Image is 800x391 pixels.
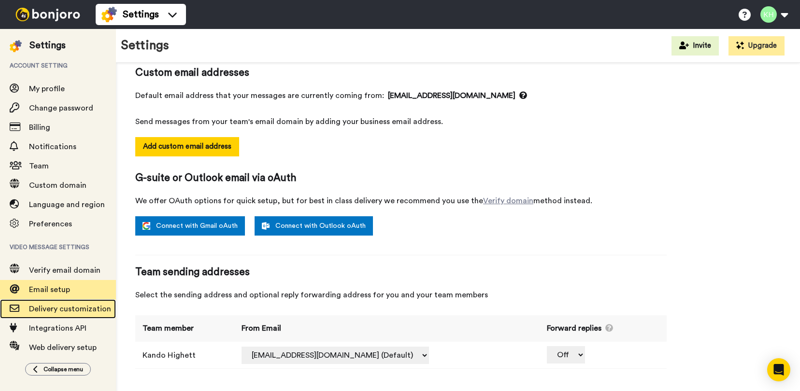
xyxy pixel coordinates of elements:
[671,36,719,56] button: Invite
[121,39,169,53] h1: Settings
[29,182,86,189] span: Custom domain
[123,8,159,21] span: Settings
[135,289,667,301] span: Select the sending address and optional reply forwarding address for you and your team members
[135,171,667,185] span: G-suite or Outlook email via oAuth
[29,220,72,228] span: Preferences
[135,315,234,342] th: Team member
[12,8,84,21] img: bj-logo-header-white.svg
[234,315,540,342] th: From Email
[135,66,667,80] span: Custom email addresses
[29,143,76,151] span: Notifications
[25,363,91,376] button: Collapse menu
[101,7,117,22] img: settings-colored.svg
[29,324,86,332] span: Integrations API
[262,222,270,230] img: outlook-white.svg
[135,265,667,279] span: Team sending addresses
[29,286,70,293] span: Email setup
[483,197,533,205] a: Verify domain
[135,137,239,156] button: Add custom email address
[729,36,785,56] button: Upgrade
[10,40,22,52] img: settings-colored.svg
[29,124,50,131] span: Billing
[255,216,373,236] a: Connect with Outlook oAuth
[143,222,150,230] img: google.svg
[29,344,97,351] span: Web delivery setup
[43,365,83,373] span: Collapse menu
[29,162,49,170] span: Team
[29,104,93,112] span: Change password
[29,39,66,52] div: Settings
[135,90,667,101] span: Default email address that your messages are currently coming from:
[388,90,527,101] span: [EMAIL_ADDRESS][DOMAIN_NAME]
[29,305,111,313] span: Delivery customization
[29,201,105,209] span: Language and region
[29,266,100,274] span: Verify email domain
[135,195,667,207] span: We offer OAuth options for quick setup, but for best in class delivery we recommend you use the m...
[29,85,65,93] span: My profile
[135,216,245,236] a: Connect with Gmail oAuth
[767,358,790,381] div: Open Intercom Messenger
[547,323,601,334] span: Forward replies
[135,342,234,368] td: Kando Highett
[135,116,667,127] span: Send messages from your team's email domain by adding your business email address.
